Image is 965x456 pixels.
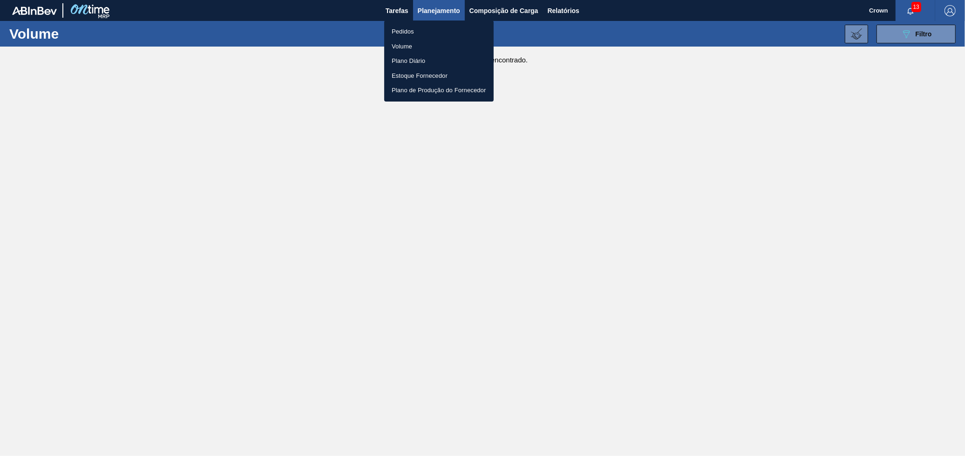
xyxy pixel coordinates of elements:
a: Volume [384,39,494,54]
a: Pedidos [384,24,494,39]
a: Estoque Fornecedor [384,68,494,83]
a: Plano de Produção do Fornecedor [384,83,494,98]
a: Plano Diário [384,54,494,68]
